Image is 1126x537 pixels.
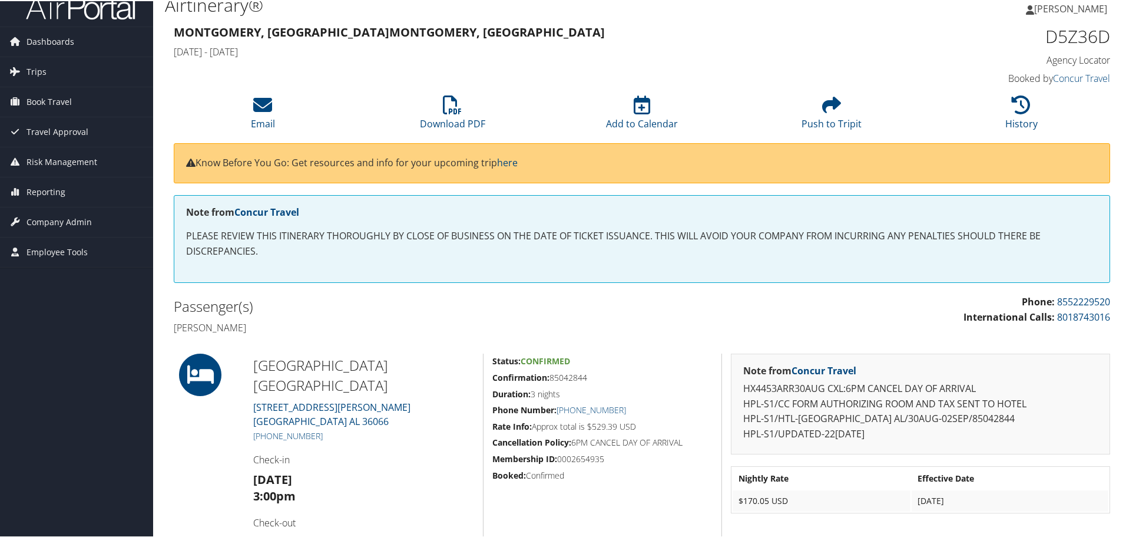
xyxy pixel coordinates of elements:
[27,116,88,146] span: Travel Approval
[253,452,474,465] h4: Check-in
[1005,101,1038,129] a: History
[186,228,1098,258] p: PLEASE REVIEW THIS ITINERARY THOROUGHLY BY CLOSE OF BUSINESS ON THE DATE OF TICKET ISSUANCE. THIS...
[186,205,299,218] strong: Note from
[492,371,549,382] strong: Confirmation:
[27,236,88,266] span: Employee Tools
[733,489,910,510] td: $170.05 USD
[1057,309,1110,322] a: 8018743016
[253,515,474,528] h4: Check-out
[791,363,856,376] a: Concur Travel
[27,146,97,176] span: Risk Management
[912,467,1108,488] th: Effective Date
[1034,1,1107,14] span: [PERSON_NAME]
[27,56,47,85] span: Trips
[912,489,1108,510] td: [DATE]
[253,487,296,503] strong: 3:00pm
[497,155,518,168] a: here
[889,23,1110,48] h1: D5Z36D
[743,380,1098,440] p: HX4453ARR30AUG CXL:6PM CANCEL DAY OF ARRIVAL HPL-S1/CC FORM AUTHORIZING ROOM AND TAX SENT TO HOTE...
[492,436,571,447] strong: Cancellation Policy:
[557,403,626,414] a: [PHONE_NUMBER]
[492,387,713,399] h5: 3 nights
[253,470,292,486] strong: [DATE]
[802,101,862,129] a: Push to Tripit
[234,205,299,218] a: Concur Travel
[521,354,570,365] span: Confirmed
[606,101,678,129] a: Add to Calendar
[492,420,713,431] h5: Approx total is $529.39 USD
[174,320,633,333] h4: [PERSON_NAME]
[492,452,713,464] h5: 0002654935
[174,23,605,39] strong: Montgomery, [GEOGRAPHIC_DATA] Montgomery, [GEOGRAPHIC_DATA]
[492,452,557,463] strong: Membership ID:
[1057,294,1110,307] a: 8552229520
[253,354,474,394] h2: [GEOGRAPHIC_DATA] [GEOGRAPHIC_DATA]
[253,400,410,427] a: [STREET_ADDRESS][PERSON_NAME][GEOGRAPHIC_DATA] AL 36066
[186,154,1098,170] p: Know Before You Go: Get resources and info for your upcoming trip
[492,420,532,431] strong: Rate Info:
[420,101,485,129] a: Download PDF
[27,176,65,206] span: Reporting
[492,436,713,447] h5: 6PM CANCEL DAY OF ARRIVAL
[963,309,1055,322] strong: International Calls:
[733,467,910,488] th: Nightly Rate
[743,363,856,376] strong: Note from
[492,469,713,480] h5: Confirmed
[27,206,92,236] span: Company Admin
[1022,294,1055,307] strong: Phone:
[492,403,557,414] strong: Phone Number:
[1053,71,1110,84] a: Concur Travel
[27,86,72,116] span: Book Travel
[253,429,323,440] a: [PHONE_NUMBER]
[492,469,526,480] strong: Booked:
[492,354,521,365] strong: Status:
[889,52,1110,65] h4: Agency Locator
[174,295,633,315] h2: Passenger(s)
[889,71,1110,84] h4: Booked by
[492,371,713,383] h5: 85042844
[174,44,872,57] h4: [DATE] - [DATE]
[251,101,275,129] a: Email
[492,387,531,398] strong: Duration:
[27,26,74,55] span: Dashboards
